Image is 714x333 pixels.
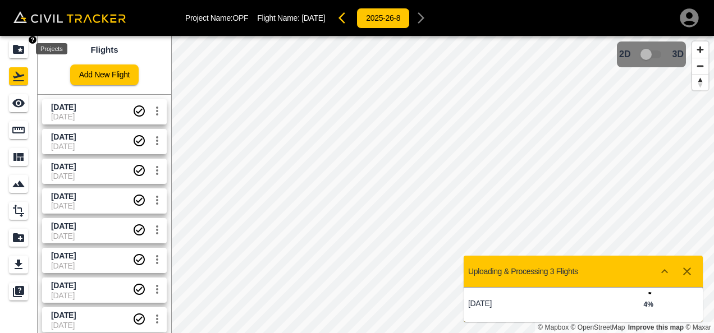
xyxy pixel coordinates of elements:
span: [DATE] [301,13,325,22]
p: Uploading & Processing 3 Flights [468,267,578,276]
p: Project Name: OPF [185,13,248,22]
button: Zoom in [692,41,708,58]
button: Reset bearing to north [692,74,708,90]
div: Projects [36,43,67,54]
strong: 4 % [643,300,653,308]
span: 3D model not uploaded yet [635,44,668,65]
span: 3D [672,49,684,59]
a: Map feedback [628,323,684,331]
img: Civil Tracker [13,11,126,23]
a: OpenStreetMap [571,323,625,331]
button: Show more [653,260,676,283]
p: [DATE] [468,299,583,308]
button: 2025-26-8 [356,8,410,29]
a: Mapbox [538,323,569,331]
button: Zoom out [692,58,708,74]
span: 2D [619,49,630,59]
canvas: Map [171,36,714,333]
p: Flight Name: [257,13,325,22]
a: Maxar [685,323,711,331]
